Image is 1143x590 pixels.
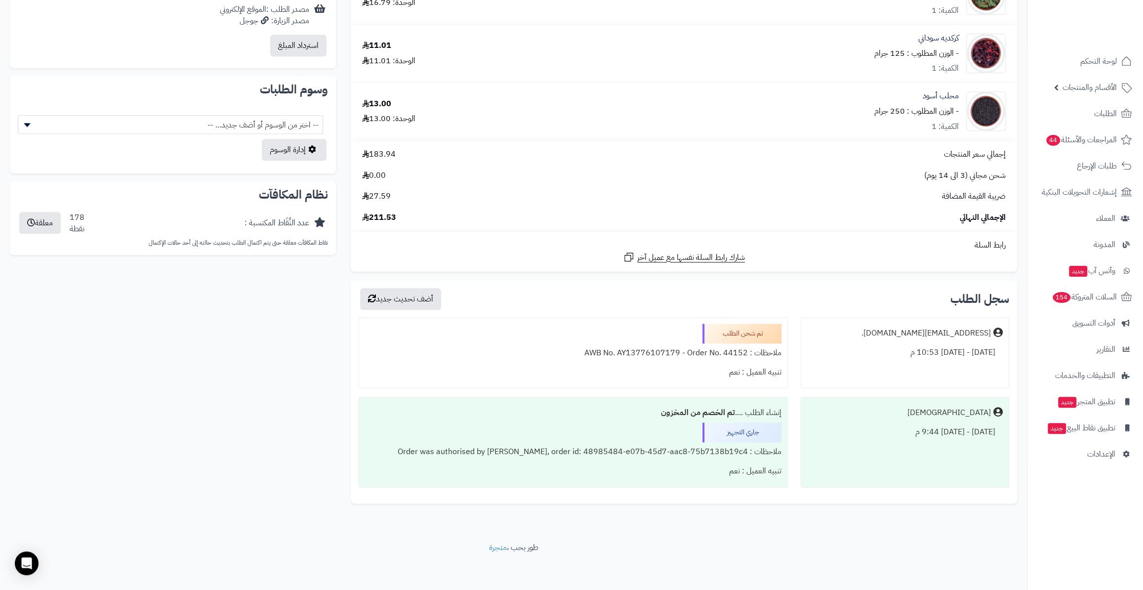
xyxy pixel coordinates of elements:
div: جاري التجهيز [702,422,781,442]
span: جديد [1069,266,1087,277]
span: -- اختر من الوسوم أو أضف جديد... -- [18,115,323,134]
div: [DATE] - [DATE] 9:44 م [807,422,1003,442]
img: 1662099914-Mahleb%20Cherry,%20Black-90x90.jpg [967,91,1005,131]
span: شحن مجاني (3 الى 14 يوم) [924,170,1006,181]
b: تم الخصم من المخزون [661,407,735,419]
div: الوحدة: 13.00 [362,113,415,125]
span: 27.59 [362,191,391,202]
div: نقطة [70,223,84,235]
h2: وسوم الطلبات [18,84,328,95]
div: 13.00 [362,98,391,110]
div: الكمية: 1 [932,121,959,132]
span: إجمالي سعر المنتجات [944,149,1006,160]
span: أدوات التسويق [1072,316,1115,330]
span: 211.53 [362,212,396,223]
small: - الوزن المطلوب : 125 جرام [874,47,959,59]
span: التطبيقات والخدمات [1055,369,1115,382]
span: المدونة [1094,238,1115,252]
span: طلبات الإرجاع [1077,159,1117,173]
a: التقارير [1033,337,1137,361]
span: العملاء [1096,211,1115,225]
span: الإجمالي النهائي [960,212,1006,223]
div: الوحدة: 11.01 [362,55,415,67]
div: 11.01 [362,40,391,51]
div: مصدر الطلب :الموقع الإلكتروني [220,4,309,27]
a: محلب أسود [923,90,959,102]
a: وآتس آبجديد [1033,259,1137,283]
span: 0.00 [362,170,386,181]
div: إنشاء الطلب .... [365,403,781,422]
span: المراجعات والأسئلة [1045,133,1117,147]
span: الإعدادات [1087,447,1115,461]
div: الكمية: 1 [932,5,959,16]
h3: سجل الطلب [950,293,1009,305]
span: 154 [1053,292,1070,303]
a: تطبيق المتجرجديد [1033,390,1137,414]
span: إشعارات التحويلات البنكية [1042,185,1117,199]
span: تطبيق نقاط البيع [1047,421,1115,435]
button: استرداد المبلغ [270,35,327,56]
span: جديد [1058,397,1076,408]
span: لوحة التحكم [1080,54,1117,68]
a: أدوات التسويق [1033,311,1137,335]
span: 183.94 [362,149,396,160]
span: الطلبات [1094,107,1117,121]
a: لوحة التحكم [1033,49,1137,73]
div: ملاحظات : Order was authorised by [PERSON_NAME], order id: 48985484-e07b-45d7-aac8-75b7138b19c4 [365,442,781,462]
span: -- اختر من الوسوم أو أضف جديد... -- [18,116,323,134]
button: معلقة [19,212,61,234]
a: طلبات الإرجاع [1033,154,1137,178]
img: logo-2.png [1076,28,1134,48]
span: تطبيق المتجر [1057,395,1115,409]
a: الطلبات [1033,102,1137,126]
img: 1661836073-Karkade-90x90.jpg [967,34,1005,73]
div: رابط السلة [355,240,1013,251]
span: جديد [1048,423,1066,434]
div: [EMAIL_ADDRESS][DOMAIN_NAME]. [861,328,991,339]
div: ملاحظات : AWB No. AY13776107179 - Order No. 44152 [365,343,781,363]
span: شارك رابط السلة نفسها مع عميل آخر [637,252,745,263]
a: العملاء [1033,207,1137,230]
a: إشعارات التحويلات البنكية [1033,180,1137,204]
a: المراجعات والأسئلة44 [1033,128,1137,152]
div: الكمية: 1 [932,63,959,74]
a: إدارة الوسوم [262,139,327,161]
button: أضف تحديث جديد [360,288,441,310]
span: 44 [1046,135,1060,146]
div: عدد النِّقَاط المكتسبة : [245,217,309,229]
span: التقارير [1097,342,1115,356]
span: ضريبة القيمة المضافة [942,191,1006,202]
small: - الوزن المطلوب : 250 جرام [874,105,959,117]
div: [DATE] - [DATE] 10:53 م [807,343,1003,362]
a: كركديه سوداني [918,33,959,44]
div: تنبيه العميل : نعم [365,363,781,382]
h2: نظام المكافآت [18,189,328,201]
div: مصدر الزيارة: جوجل [220,15,309,27]
a: السلات المتروكة154 [1033,285,1137,309]
div: 178 [70,212,84,235]
span: السلات المتروكة [1052,290,1117,304]
p: نقاط المكافآت معلقة حتى يتم اكتمال الطلب بتحديث حالته إلى أحد حالات الإكتمال [18,239,328,247]
div: تم شحن الطلب [702,324,781,343]
div: [DEMOGRAPHIC_DATA] [907,407,991,419]
a: الإعدادات [1033,442,1137,466]
a: متجرة [489,542,507,553]
span: وآتس آب [1068,264,1115,278]
a: التطبيقات والخدمات [1033,364,1137,387]
a: تطبيق نقاط البيعجديد [1033,416,1137,440]
a: شارك رابط السلة نفسها مع عميل آخر [623,251,745,263]
div: Open Intercom Messenger [15,551,39,575]
div: تنبيه العميل : نعم [365,462,781,481]
a: المدونة [1033,233,1137,256]
span: الأقسام والمنتجات [1062,81,1117,94]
